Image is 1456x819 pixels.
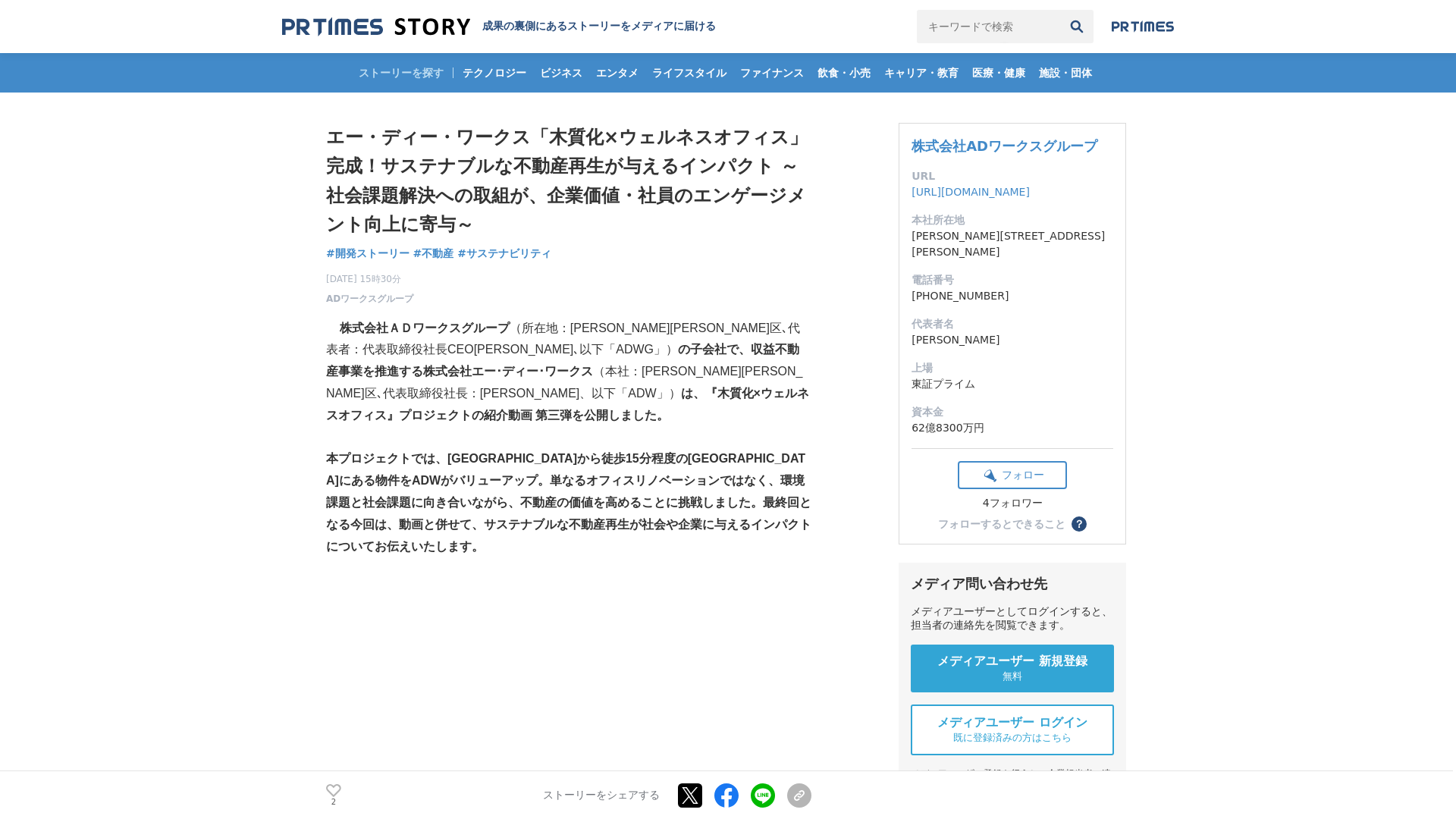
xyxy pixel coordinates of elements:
[878,53,965,93] a: キャリア・教育
[958,461,1067,489] button: フォロー
[912,228,1113,260] dd: [PERSON_NAME][STREET_ADDRESS][PERSON_NAME]
[326,246,409,260] span: #開発ストーリー
[958,497,1067,510] div: 4フォロワー
[1033,53,1098,93] a: 施設・団体
[326,292,413,306] a: ADワークスグループ
[1112,20,1174,33] img: prtimes
[457,53,532,93] a: テクノロジー
[326,272,413,286] span: [DATE] 15時30分
[811,66,877,80] span: 飲食・小売
[326,123,811,240] h1: エー・ディー・ワークス「木質化×ウェルネスオフィス」完成！サステナブルな不動産再生が与えるインパクト ～社会課題解決への取組が、企業価値・社員のエンゲージメント向上に寄与～
[912,420,1113,436] dd: 62億8300万円
[326,318,811,427] p: （所在地：[PERSON_NAME][PERSON_NAME]区､代表者：代表取締役社長CEO[PERSON_NAME]､以下「ADWG」） （本社：[PERSON_NAME][PERSON_N...
[912,272,1113,288] dt: 電話番号
[912,360,1113,376] dt: 上場
[937,715,1087,731] span: メディアユーザー ログイン
[912,186,1030,198] a: [URL][DOMAIN_NAME]
[734,66,810,80] span: ファイナンス
[966,53,1031,93] a: 医療・健康
[911,605,1114,632] div: メディアユーザーとしてログインすると、担当者の連絡先を閲覧できます。
[938,519,1065,529] div: フォローするとできること
[534,66,588,80] span: ビジネス
[590,53,645,93] a: エンタメ
[326,246,409,262] a: #開発ストーリー
[912,376,1113,392] dd: 東証プライム
[326,452,811,552] strong: 本プロジェクトでは、[GEOGRAPHIC_DATA]から徒歩15分程度の[GEOGRAPHIC_DATA]にある物件をADWがバリューアップ。単なるオフィスリノベーションではなく、環境課題と社...
[911,575,1114,593] div: メディア問い合わせ先
[953,731,1072,745] span: 既に登録済みの方はこちら
[937,654,1087,670] span: メディアユーザー 新規登録
[457,246,551,260] span: #サステナビリティ
[646,53,733,93] a: ライフスタイル
[912,168,1113,184] dt: URL
[878,66,965,80] span: キャリア・教育
[1003,670,1022,683] span: 無料
[282,17,470,37] img: 成果の裏側にあるストーリーをメディアに届ける
[912,332,1113,348] dd: [PERSON_NAME]
[912,316,1113,332] dt: 代表者名
[966,66,1031,80] span: 医療・健康
[917,10,1060,43] input: キーワードで検索
[326,387,809,422] strong: は、『木質化×ウェルネスオフィス』プロジェクトの紹介動画 第三弾を公開しました。
[543,789,660,802] p: ストーリーをシェアする
[282,17,716,37] a: 成果の裏側にあるストーリーをメディアに届ける 成果の裏側にあるストーリーをメディアに届ける
[413,246,454,260] span: #不動産
[1033,66,1098,80] span: 施設・団体
[590,66,645,80] span: エンタメ
[457,246,551,262] a: #サステナビリティ
[646,66,733,80] span: ライフスタイル
[1074,519,1084,529] span: ？
[912,212,1113,228] dt: 本社所在地
[534,53,588,93] a: ビジネス
[911,704,1114,755] a: メディアユーザー ログイン 既に登録済みの方はこちら
[911,645,1114,692] a: メディアユーザー 新規登録 無料
[1060,10,1094,43] button: 検索
[734,53,810,93] a: ファイナンス
[912,138,1097,154] a: 株式会社ADワークスグループ
[457,66,532,80] span: テクノロジー
[912,288,1113,304] dd: [PHONE_NUMBER]
[1072,516,1087,532] button: ？
[413,246,454,262] a: #不動産
[811,53,877,93] a: 飲食・小売
[912,404,1113,420] dt: 資本金
[326,799,341,806] p: 2
[482,20,716,33] h2: 成果の裏側にあるストーリーをメディアに届ける
[340,322,510,334] strong: 株式会社ＡＤワークスグループ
